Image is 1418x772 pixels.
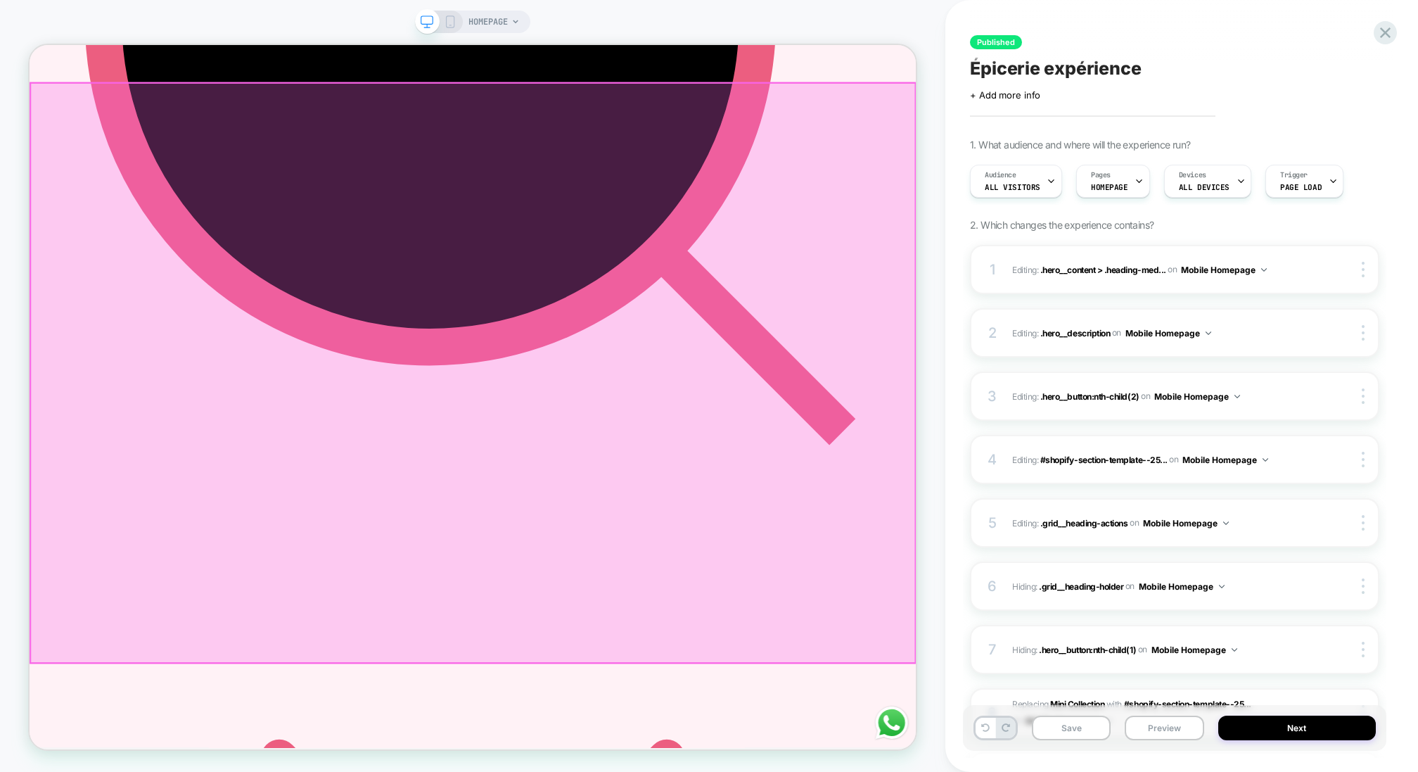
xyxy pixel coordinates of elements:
[1012,388,1312,405] span: Editing :
[1012,641,1312,659] span: Hiding :
[1012,578,1312,595] span: Hiding :
[1012,514,1312,532] span: Editing :
[1181,261,1267,279] button: Mobile Homepage
[985,257,999,282] div: 1
[1179,170,1206,180] span: Devices
[1154,388,1240,405] button: Mobile Homepage
[1039,644,1136,654] span: .hero__button:nth-child(1)
[1143,514,1229,532] button: Mobile Homepage
[468,11,508,33] span: HOMEPAGE
[1125,324,1211,342] button: Mobile Homepage
[1223,521,1229,525] img: down arrow
[1125,716,1203,740] button: Preview
[1130,515,1139,531] span: on
[985,170,1016,180] span: Audience
[985,182,1040,192] span: All Visitors
[1263,458,1268,462] img: down arrow
[1179,182,1229,192] span: ALL DEVICES
[985,384,999,409] div: 3
[1362,325,1365,341] img: close
[1124,699,1251,709] span: #shopify-section-template--25...
[970,35,1022,49] span: Published
[1112,325,1121,341] span: on
[1362,642,1365,657] img: close
[1012,261,1312,279] span: Editing :
[985,320,999,346] div: 2
[1261,268,1267,272] img: down arrow
[985,510,999,536] div: 5
[1040,517,1128,528] span: .grid__heading-actions
[970,219,1154,231] span: 2. Which changes the experience contains?
[1218,716,1377,740] button: Next
[1219,585,1225,588] img: down arrow
[1040,391,1139,401] span: .hero__button:nth-child(2)
[1091,170,1111,180] span: Pages
[1151,641,1237,659] button: Mobile Homepage
[1012,699,1104,709] span: Replacing
[1138,642,1147,657] span: on
[1039,581,1123,591] span: .grid__heading-holder
[1032,716,1111,740] button: Save
[1206,331,1211,335] img: down arrow
[1232,648,1237,652] img: down arrow
[1040,454,1168,464] span: #shopify-section-template--25...
[1362,578,1365,594] img: close
[970,139,1190,151] span: 1. What audience and where will the experience run?
[1362,262,1365,277] img: close
[985,637,999,662] div: 7
[1234,395,1240,398] img: down arrow
[1106,699,1122,709] span: WITH
[1012,451,1312,469] span: Editing :
[1139,578,1225,595] button: Mobile Homepage
[1280,182,1322,192] span: Page Load
[1362,515,1365,531] img: close
[1182,451,1268,469] button: Mobile Homepage
[1050,699,1104,709] b: Mini Collection
[1362,388,1365,404] img: close
[1040,327,1111,338] span: .hero__description
[985,574,999,599] div: 6
[970,89,1040,101] span: + Add more info
[985,700,999,726] div: 8
[1091,182,1128,192] span: HOMEPAGE
[1141,388,1150,404] span: on
[1280,170,1308,180] span: Trigger
[970,58,1142,79] span: Épicerie expérience
[1040,264,1166,274] span: .hero__content > .heading-med...
[1168,262,1177,277] span: on
[1125,578,1135,594] span: on
[985,447,999,472] div: 4
[1362,452,1365,467] img: close
[1169,452,1178,467] span: on
[1012,324,1312,342] span: Editing :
